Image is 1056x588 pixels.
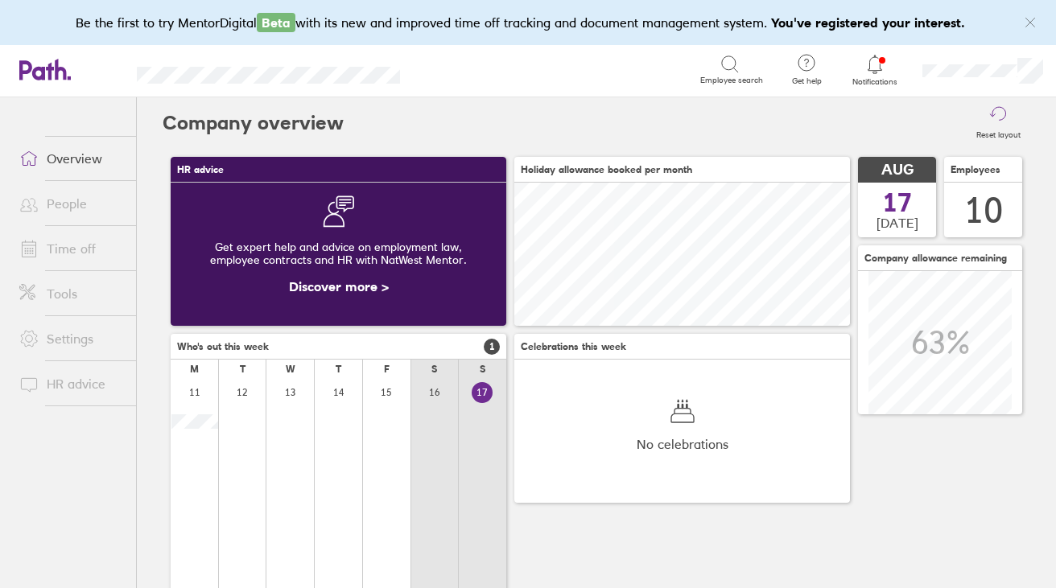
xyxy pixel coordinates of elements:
[849,77,901,87] span: Notifications
[177,164,224,175] span: HR advice
[177,341,269,352] span: Who's out this week
[967,97,1030,149] button: Reset layout
[864,253,1007,264] span: Company allowance remaining
[877,216,918,230] span: [DATE]
[6,323,136,355] a: Settings
[443,62,485,76] div: Search
[964,190,1003,231] div: 10
[289,278,389,294] a: Discover more >
[700,76,763,85] span: Employee search
[6,232,136,265] a: Time off
[771,14,965,31] b: You've registered your interest.
[431,364,437,375] div: S
[849,53,901,87] a: Notifications
[480,364,485,375] div: S
[6,187,136,220] a: People
[883,190,912,216] span: 17
[637,437,728,451] span: No celebrations
[521,341,626,352] span: Celebrations this week
[951,164,1000,175] span: Employees
[184,228,493,279] div: Get expert help and advice on employment law, employee contracts and HR with NatWest Mentor.
[6,368,136,400] a: HR advice
[484,339,500,355] span: 1
[190,364,199,375] div: M
[384,364,390,375] div: F
[257,13,295,32] span: Beta
[781,76,833,86] span: Get help
[967,125,1030,140] label: Reset layout
[163,97,344,149] h2: Company overview
[240,364,245,375] div: T
[521,164,692,175] span: Holiday allowance booked per month
[6,142,136,175] a: Overview
[6,278,136,310] a: Tools
[336,364,341,375] div: T
[286,364,295,375] div: W
[76,13,981,32] div: Be the first to try MentorDigital with its new and improved time off tracking and document manage...
[881,162,914,179] span: AUG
